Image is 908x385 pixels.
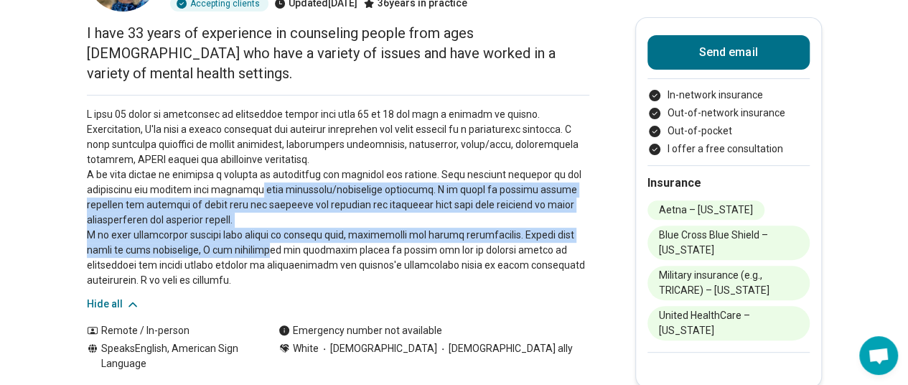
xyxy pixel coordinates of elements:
span: White [293,341,319,356]
h2: Insurance [647,175,810,192]
span: [DEMOGRAPHIC_DATA] [319,341,437,356]
li: In-network insurance [647,88,810,103]
button: Hide all [87,297,140,312]
div: Speaks English, American Sign Language [87,341,250,371]
a: Open chat [859,336,898,375]
p: I have 33 years of experience in counseling people from ages [DEMOGRAPHIC_DATA] who have a variet... [87,23,589,83]
li: Out-of-network insurance [647,106,810,121]
li: Military insurance (e.g., TRICARE) – [US_STATE] [647,266,810,300]
li: United HealthCare – [US_STATE] [647,306,810,340]
button: Send email [647,35,810,70]
div: Emergency number not available [279,323,442,338]
span: [DEMOGRAPHIC_DATA] ally [437,341,573,356]
li: Blue Cross Blue Shield – [US_STATE] [647,226,810,260]
div: Remote / In-person [87,323,250,338]
li: Aetna – [US_STATE] [647,200,764,220]
p: L ipsu 05 dolor si ametconsec ad elitseddoe tempor inci utla 65 et 18 dol magn a enimadm ve quisn... [87,107,589,288]
ul: Payment options [647,88,810,157]
li: I offer a free consultation [647,142,810,157]
li: Out-of-pocket [647,124,810,139]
